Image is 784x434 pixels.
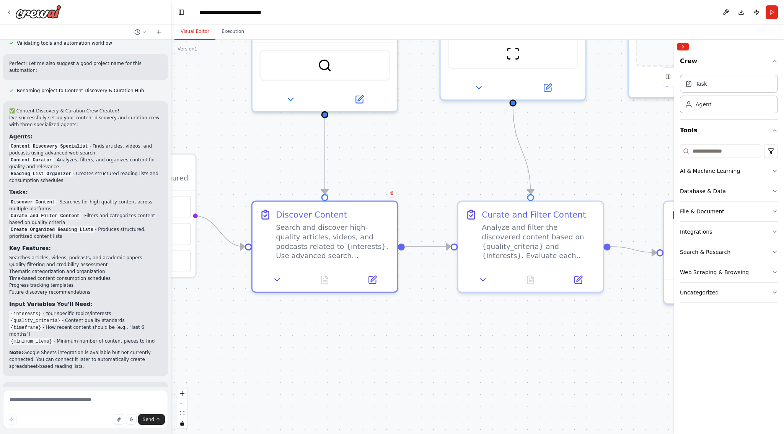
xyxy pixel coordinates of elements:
[17,40,112,46] span: Validating tools and automation workflow
[300,273,350,287] button: No output available
[680,167,740,175] div: AI & Machine Learning
[194,210,245,252] g: Edge from triggers to 29289bae-b1ee-4a2d-bdf0-504e008d444d
[9,268,162,275] li: Thematic categorization and organization
[109,162,188,174] h3: Triggers
[9,275,162,282] li: Time-based content consumption schedules
[696,101,711,108] div: Agent
[680,202,778,221] button: File & Document
[9,170,162,184] li: - Creates structured reading lists and consumption schedules
[9,301,93,307] strong: Input Variables You'll Need:
[680,120,778,141] button: Tools
[9,171,73,177] code: Reading List Organizer
[177,398,187,408] button: zoom out
[9,60,162,74] p: Perfect! Let me also suggest a good project name for this automation:
[318,59,332,73] img: SerperDevTool
[514,81,581,95] button: Open in side panel
[109,174,188,183] p: No triggers configured
[9,133,33,140] strong: Agents:
[507,107,536,194] g: Edge from 9b7cc343-2305-4700-a579-4ef8828cd95b to 0a6ed99c-4499-42d0-837d-e604c1dadc5b
[680,54,778,72] button: Crew
[276,209,347,221] div: Discover Content
[680,72,778,119] div: Crew
[114,414,124,425] button: Upload files
[352,273,393,287] button: Open in side panel
[153,28,165,37] button: Start a new chat
[9,338,54,345] code: {minimum_items}
[177,388,187,428] div: React Flow controls
[138,414,165,425] button: Send
[176,7,187,18] button: Hide left sidebar
[680,283,778,302] button: Uncategorized
[9,143,162,156] li: - Finds articles, videos, and podcasts using advanced web search
[319,107,331,194] g: Edge from 87a90b94-ecca-4d62-b6aa-35081e5f0d5e to 29289bae-b1ee-4a2d-bdf0-504e008d444d
[611,241,657,258] g: Edge from 0a6ed99c-4499-42d0-837d-e604c1dadc5b to d79aa9ff-823e-42c4-af6d-0301b4ac627f
[9,261,162,268] li: Quality filtering and credibility assessment
[680,187,726,195] div: Database & Data
[680,268,749,276] div: Web Scraping & Browsing
[671,40,677,434] button: Toggle Sidebar
[9,245,51,251] strong: Key Features:
[457,200,604,293] div: Curate and Filter ContentAnalyze and filter the discovered content based on {quality_criteria} an...
[9,198,162,212] li: - Searches for high-quality content across multiple platforms
[680,161,778,181] button: AI & Machine Learning
[506,273,556,287] button: No output available
[9,324,162,338] li: - How recent content should be (e.g., "last 6 months")
[6,414,17,425] button: Improve this prompt
[9,350,23,355] strong: Note:
[131,28,150,37] button: Switch to previous chat
[9,310,42,317] code: {interests}
[9,254,162,261] li: Searches articles, videos, podcasts, and academic papers
[276,223,390,260] div: Search and discover high-quality articles, videos, and podcasts related to {interests}. Use advan...
[199,8,286,16] nav: breadcrumb
[9,282,162,289] li: Progress tracking templates
[9,338,162,345] li: - Minimum number of content pieces to find
[177,418,187,428] button: toggle interactivity
[9,349,162,370] p: Google Sheets integration is available but not currently connected. You can connect it later to a...
[15,5,61,19] img: Logo
[9,226,95,233] code: Create Organized Reading Lists
[680,248,730,256] div: Search & Research
[215,24,250,40] button: Execution
[680,289,719,296] div: Uncategorized
[178,46,197,52] div: Version 1
[680,208,724,215] div: File & Document
[680,222,778,242] button: Integrations
[9,143,90,150] code: Content Discovery Specialist
[9,156,162,170] li: - Analyzes, filters, and organizes content for quality and relevance
[9,114,162,128] p: I've successfully set up your content discovery and curation crew with three specialized agents:
[177,408,187,418] button: fit view
[9,324,42,331] code: {timeframe}
[174,24,215,40] button: Visual Editor
[482,223,596,260] div: Analyze and filter the discovered content based on {quality_criteria} and {interests}. Evaluate e...
[326,93,393,107] button: Open in side panel
[9,212,162,226] li: - Filters and categorizes content based on quality criteria
[126,414,137,425] button: Click to speak your automation idea
[680,228,712,236] div: Integrations
[9,289,162,296] li: Future discovery recommendations
[482,209,586,221] div: Curate and Filter Content
[9,317,162,324] li: - Content quality standards
[680,141,778,309] div: Tools
[506,47,520,61] img: ScrapeWebsiteTool
[177,388,187,398] button: zoom in
[680,181,778,201] button: Database & Data
[405,241,451,253] g: Edge from 29289bae-b1ee-4a2d-bdf0-504e008d444d to 0a6ed99c-4499-42d0-837d-e604c1dadc5b
[9,189,28,195] strong: Tasks:
[75,154,197,278] div: TriggersNo triggers configured
[9,317,62,324] code: {quality_criteria}
[696,80,707,88] div: Task
[680,262,778,282] button: Web Scraping & Browsing
[558,273,598,287] button: Open in side panel
[9,107,162,114] h2: ✅ Content Discovery & Curation Crew Created!
[387,188,397,198] button: Delete node
[9,226,162,240] li: - Produces structured, prioritized content lists
[680,242,778,262] button: Search & Research
[9,213,81,219] code: Curate and Filter Content
[9,310,162,317] li: - Your specific topics/interests
[143,416,154,423] span: Send
[251,200,398,293] div: Discover ContentSearch and discover high-quality articles, videos, and podcasts related to {inter...
[17,88,144,94] span: Renaming project to Content Discovery & Curation Hub
[677,43,689,50] button: Collapse right sidebar
[9,157,54,164] code: Content Curator
[9,199,56,206] code: Discover Content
